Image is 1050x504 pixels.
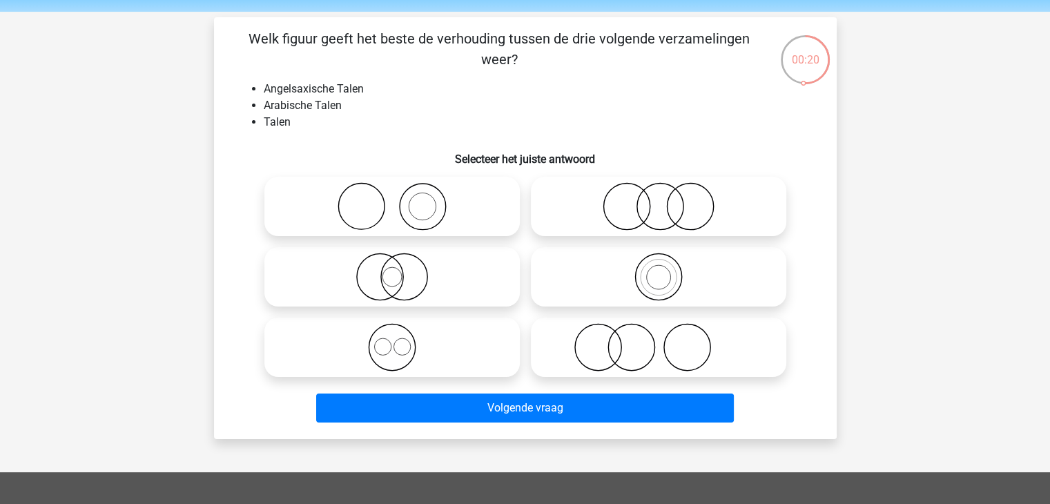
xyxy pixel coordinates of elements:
p: Welk figuur geeft het beste de verhouding tussen de drie volgende verzamelingen weer? [236,28,763,70]
li: Talen [264,114,815,130]
button: Volgende vraag [316,394,734,423]
li: Angelsaxische Talen [264,81,815,97]
div: 00:20 [779,34,831,68]
h6: Selecteer het juiste antwoord [236,142,815,166]
li: Arabische Talen [264,97,815,114]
